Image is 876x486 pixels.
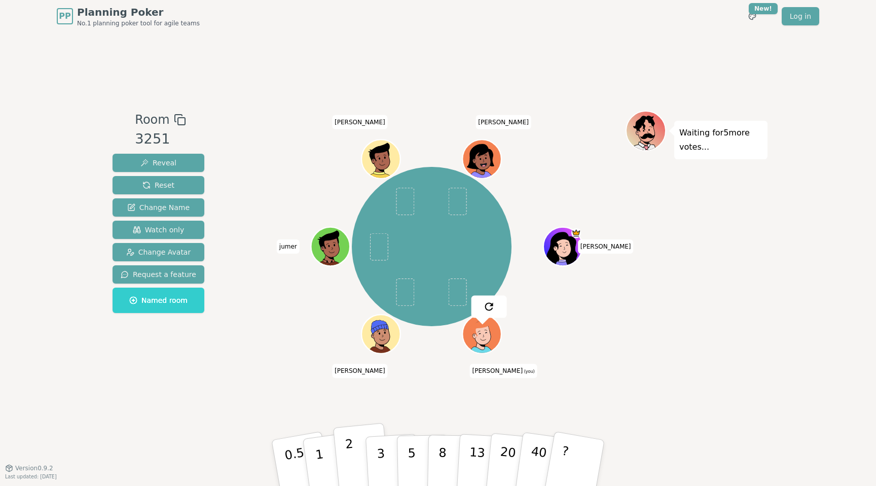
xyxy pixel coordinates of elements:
span: Last updated: [DATE] [5,474,57,479]
span: Watch only [133,225,185,235]
button: Reset [113,176,204,194]
span: Planning Poker [77,5,200,19]
button: Version0.9.2 [5,464,53,472]
a: Log in [782,7,819,25]
img: reset [483,301,495,313]
button: Watch only [113,221,204,239]
a: PPPlanning PokerNo.1 planning poker tool for agile teams [57,5,200,27]
span: Change Name [127,202,190,213]
span: Thomas is the host [571,228,581,238]
span: Change Avatar [126,247,191,257]
button: New! [743,7,761,25]
span: Click to change your name [578,239,634,254]
span: No.1 planning poker tool for agile teams [77,19,200,27]
span: (you) [523,369,535,374]
span: Room [135,111,169,129]
div: 3251 [135,129,186,150]
span: Request a feature [121,269,196,280]
span: PP [59,10,70,22]
span: Click to change your name [476,115,531,129]
button: Request a feature [113,265,204,284]
span: Click to change your name [277,239,300,254]
p: Waiting for 5 more votes... [679,126,762,154]
div: New! [749,3,778,14]
span: Click to change your name [332,115,388,129]
span: Named room [129,295,188,305]
button: Reveal [113,154,204,172]
span: Reset [142,180,174,190]
span: Reveal [140,158,176,168]
button: Click to change your avatar [464,316,500,353]
span: Click to change your name [469,364,537,378]
button: Change Avatar [113,243,204,261]
button: Change Name [113,198,204,217]
span: Click to change your name [332,364,388,378]
span: Version 0.9.2 [15,464,53,472]
button: Named room [113,288,204,313]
